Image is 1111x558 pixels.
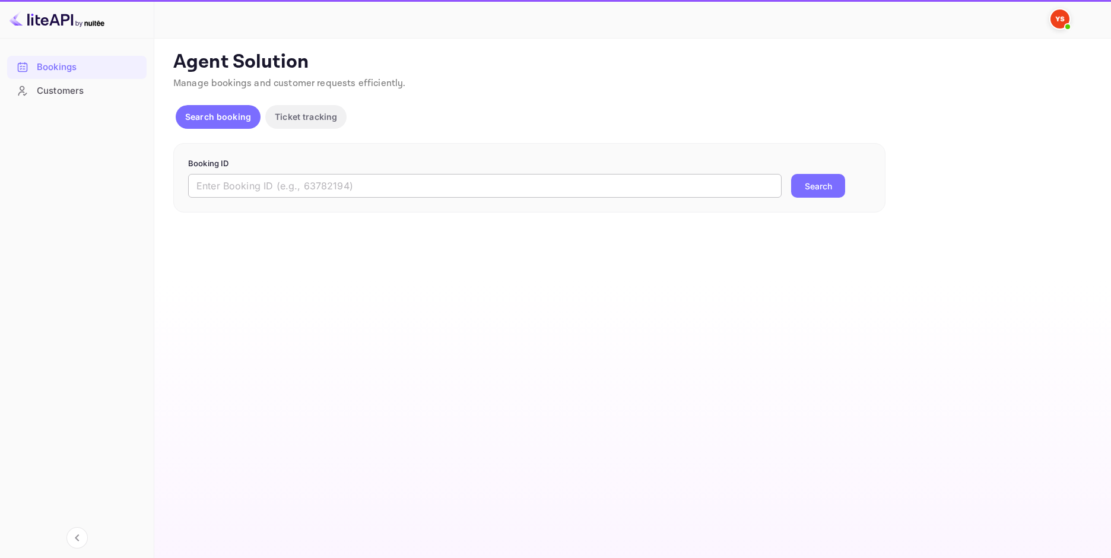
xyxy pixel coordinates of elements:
a: Bookings [7,56,147,78]
div: Bookings [7,56,147,79]
div: Customers [37,84,141,98]
p: Search booking [185,110,251,123]
p: Booking ID [188,158,871,170]
img: LiteAPI logo [9,9,104,28]
a: Customers [7,80,147,102]
div: Bookings [37,61,141,74]
input: Enter Booking ID (e.g., 63782194) [188,174,782,198]
div: Customers [7,80,147,103]
button: Collapse navigation [66,527,88,549]
span: Manage bookings and customer requests efficiently. [173,77,406,90]
img: Yandex Support [1050,9,1069,28]
p: Ticket tracking [275,110,337,123]
button: Search [791,174,845,198]
p: Agent Solution [173,50,1090,74]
